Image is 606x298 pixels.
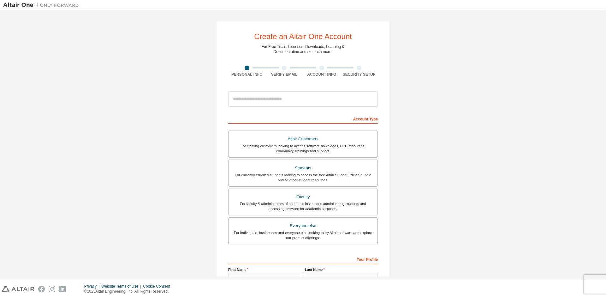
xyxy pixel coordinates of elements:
div: Altair Customers [232,135,374,143]
img: altair_logo.svg [2,286,34,292]
div: Everyone else [232,221,374,230]
img: linkedin.svg [59,286,66,292]
p: © 2025 Altair Engineering, Inc. All Rights Reserved. [84,289,174,294]
div: For Free Trials, Licenses, Downloads, Learning & Documentation and so much more. [262,44,345,54]
img: Altair One [3,2,82,8]
img: facebook.svg [38,286,45,292]
div: Create an Altair One Account [254,33,352,40]
div: Security Setup [341,72,378,77]
div: Privacy [84,284,101,289]
div: Students [232,164,374,172]
div: Cookie Consent [143,284,174,289]
img: instagram.svg [49,286,55,292]
div: Website Terms of Use [101,284,143,289]
label: Last Name [305,267,378,272]
label: First Name [228,267,301,272]
div: For currently enrolled students looking to access the free Altair Student Edition bundle and all ... [232,172,374,183]
div: Verify Email [266,72,303,77]
div: For existing customers looking to access software downloads, HPC resources, community, trainings ... [232,143,374,154]
div: Personal Info [228,72,266,77]
div: Account Info [303,72,341,77]
div: Account Type [228,114,378,124]
div: Faculty [232,193,374,202]
div: Your Profile [228,254,378,264]
div: For individuals, businesses and everyone else looking to try Altair software and explore our prod... [232,230,374,240]
div: For faculty & administrators of academic institutions administering students and accessing softwa... [232,201,374,211]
